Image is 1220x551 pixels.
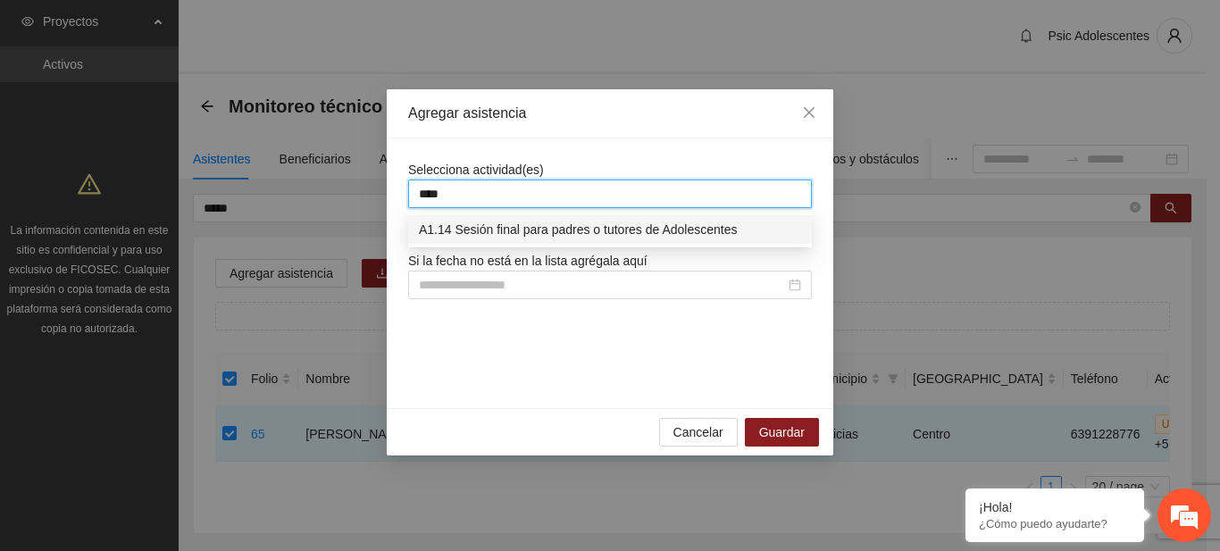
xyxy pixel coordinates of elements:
[419,220,801,239] div: A1.14 Sesión final para padres o tutores de Adolescentes
[293,9,336,52] div: Minimizar ventana de chat en vivo
[408,104,812,123] div: Agregar asistencia
[9,363,340,426] textarea: Escriba su mensaje y pulse “Intro”
[785,89,833,138] button: Close
[93,91,300,114] div: Chatee con nosotros ahora
[408,215,812,244] div: A1.14 Sesión final para padres o tutores de Adolescentes
[745,418,819,447] button: Guardar
[759,422,805,442] span: Guardar
[104,176,247,356] span: Estamos en línea.
[802,105,816,120] span: close
[659,418,738,447] button: Cancelar
[408,254,648,268] span: Si la fecha no está en la lista agrégala aquí
[408,163,544,177] span: Selecciona actividad(es)
[979,517,1131,530] p: ¿Cómo puedo ayudarte?
[673,422,723,442] span: Cancelar
[979,500,1131,514] div: ¡Hola!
